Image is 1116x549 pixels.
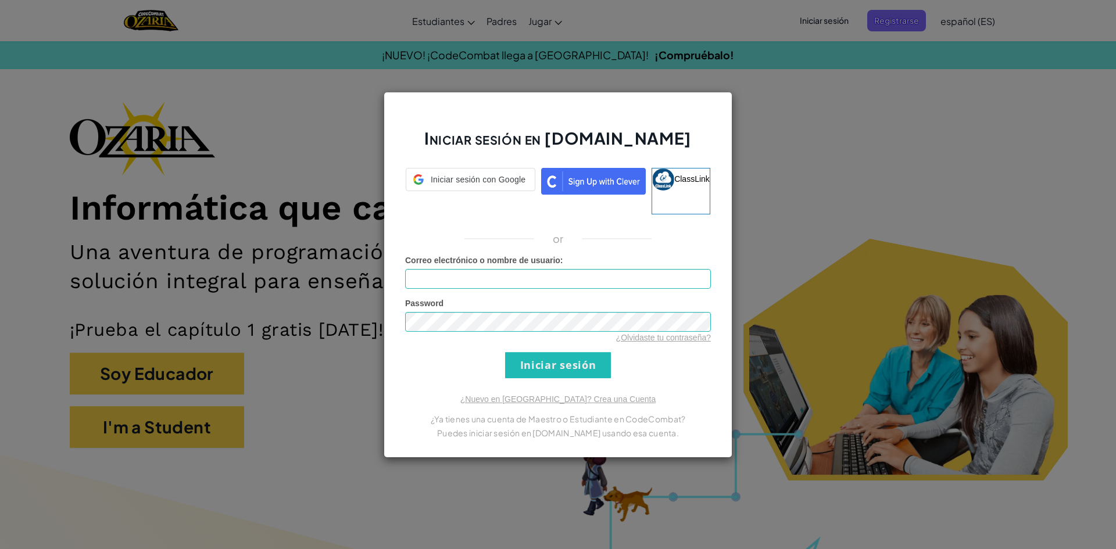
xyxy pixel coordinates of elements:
[405,299,443,308] span: Password
[505,352,611,378] input: Iniciar sesión
[405,254,563,266] label: :
[460,394,656,404] a: ¿Nuevo en [GEOGRAPHIC_DATA]? Crea una Cuenta
[428,174,528,185] span: Iniciar sesión con Google
[405,256,560,265] span: Correo electrónico o nombre de usuario
[652,168,674,191] img: classlink-logo-small.png
[400,190,541,216] iframe: Botón Iniciar sesión con Google
[674,174,710,183] span: ClassLink
[541,168,646,195] img: clever_sso_button@2x.png
[405,426,711,440] p: Puedes iniciar sesión en [DOMAIN_NAME] usando esa cuenta.
[406,168,535,214] a: Iniciar sesión con Google
[553,232,564,246] p: or
[405,412,711,426] p: ¿Ya tienes una cuenta de Maestro o Estudiante en CodeCombat?
[405,127,711,161] h2: Iniciar sesión en [DOMAIN_NAME]
[616,333,711,342] a: ¿Olvidaste tu contraseña?
[406,168,535,191] div: Iniciar sesión con Google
